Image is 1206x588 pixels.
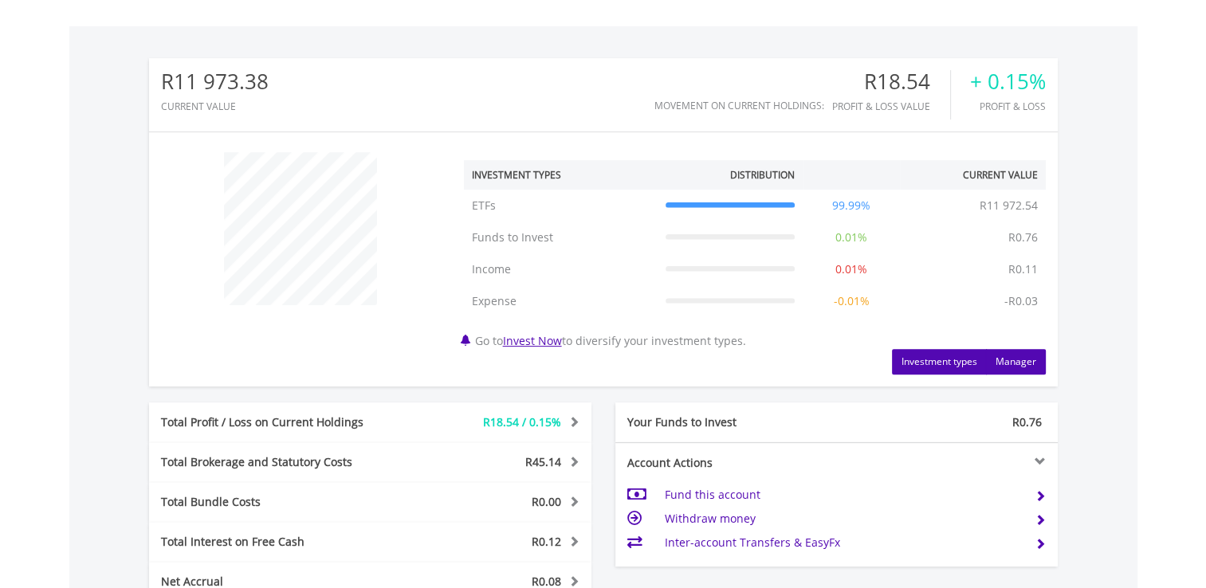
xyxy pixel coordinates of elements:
th: Current Value [900,160,1046,190]
div: Total Profit / Loss on Current Holdings [149,414,407,430]
div: Go to to diversify your investment types. [452,144,1058,374]
td: ETFs [464,190,658,221]
td: Expense [464,285,658,317]
td: Fund this account [664,483,1022,507]
button: Investment types [892,349,987,374]
td: -0.01% [803,285,900,317]
th: Investment Types [464,160,658,190]
td: 0.01% [803,253,900,285]
td: Inter-account Transfers & EasyFx [664,531,1022,555]
td: Funds to Invest [464,221,658,253]
div: Profit & Loss Value [832,101,950,112]
div: R18.54 [832,70,950,93]
span: R0.00 [532,494,561,509]
span: R18.54 / 0.15% [483,414,561,429]
td: R0.11 [1000,253,1046,285]
div: R11 973.38 [161,70,269,93]
span: R45.14 [525,454,561,469]
td: 99.99% [803,190,900,221]
td: Income [464,253,658,285]
td: Withdraw money [664,507,1022,531]
div: Movement on Current Holdings: [654,100,824,111]
div: Distribution [730,168,795,182]
td: R11 972.54 [972,190,1046,221]
div: Total Interest on Free Cash [149,534,407,550]
span: R0.12 [532,534,561,549]
div: Total Brokerage and Statutory Costs [149,454,407,470]
div: + 0.15% [970,70,1046,93]
div: CURRENT VALUE [161,101,269,112]
td: -R0.03 [996,285,1046,317]
div: Account Actions [615,455,837,471]
div: Your Funds to Invest [615,414,837,430]
td: R0.76 [1000,221,1046,253]
span: R0.76 [1012,414,1042,429]
button: Manager [986,349,1046,374]
div: Profit & Loss [970,101,1046,112]
div: Total Bundle Costs [149,494,407,510]
a: Invest Now [503,333,562,348]
td: 0.01% [803,221,900,253]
